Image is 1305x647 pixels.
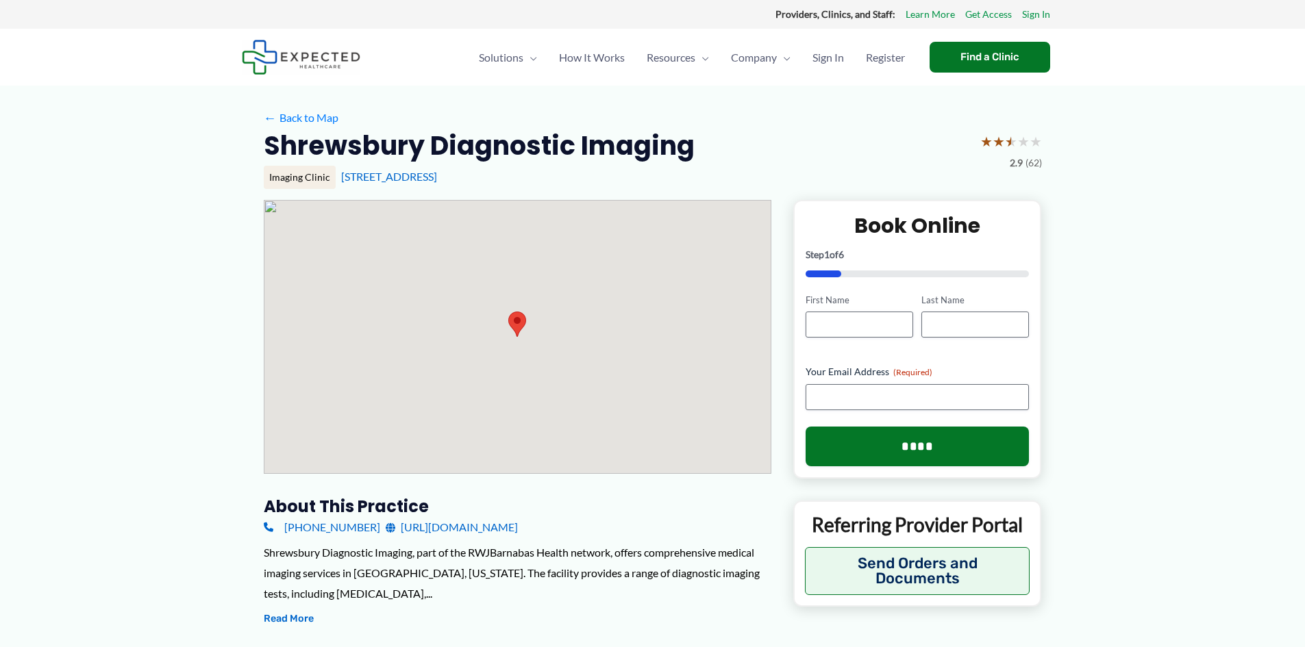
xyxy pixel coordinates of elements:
span: How It Works [559,34,625,81]
h3: About this practice [264,496,771,517]
p: Referring Provider Portal [805,512,1030,537]
nav: Primary Site Navigation [468,34,916,81]
span: 2.9 [1010,154,1023,172]
span: ★ [993,129,1005,154]
span: ← [264,111,277,124]
a: [STREET_ADDRESS] [341,170,437,183]
a: Get Access [965,5,1012,23]
span: Menu Toggle [523,34,537,81]
span: Register [866,34,905,81]
span: (Required) [893,367,932,377]
span: ★ [1017,129,1030,154]
strong: Providers, Clinics, and Staff: [775,8,895,20]
div: Imaging Clinic [264,166,336,189]
img: Expected Healthcare Logo - side, dark font, small [242,40,360,75]
a: CompanyMenu Toggle [720,34,801,81]
a: [URL][DOMAIN_NAME] [386,517,518,537]
a: ←Back to Map [264,107,338,128]
label: Your Email Address [806,365,1030,379]
span: ★ [1030,129,1042,154]
h2: Shrewsbury Diagnostic Imaging [264,129,695,162]
a: SolutionsMenu Toggle [468,34,548,81]
button: Send Orders and Documents [805,547,1030,595]
span: (62) [1026,154,1042,172]
span: 6 [838,249,844,260]
a: How It Works [548,34,636,81]
label: First Name [806,294,913,307]
a: Learn More [906,5,955,23]
span: Menu Toggle [777,34,791,81]
span: Solutions [479,34,523,81]
span: Company [731,34,777,81]
a: ResourcesMenu Toggle [636,34,720,81]
p: Step of [806,250,1030,259]
span: 1 [824,249,830,260]
a: Sign In [1022,5,1050,23]
label: Last Name [921,294,1029,307]
a: Register [855,34,916,81]
span: ★ [1005,129,1017,154]
span: Menu Toggle [695,34,709,81]
a: Find a Clinic [930,42,1050,73]
a: Sign In [801,34,855,81]
div: Shrewsbury Diagnostic Imaging, part of the RWJBarnabas Health network, offers comprehensive medic... [264,542,771,603]
span: Resources [647,34,695,81]
h2: Book Online [806,212,1030,239]
button: Read More [264,611,314,627]
span: ★ [980,129,993,154]
a: [PHONE_NUMBER] [264,517,380,537]
span: Sign In [812,34,844,81]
